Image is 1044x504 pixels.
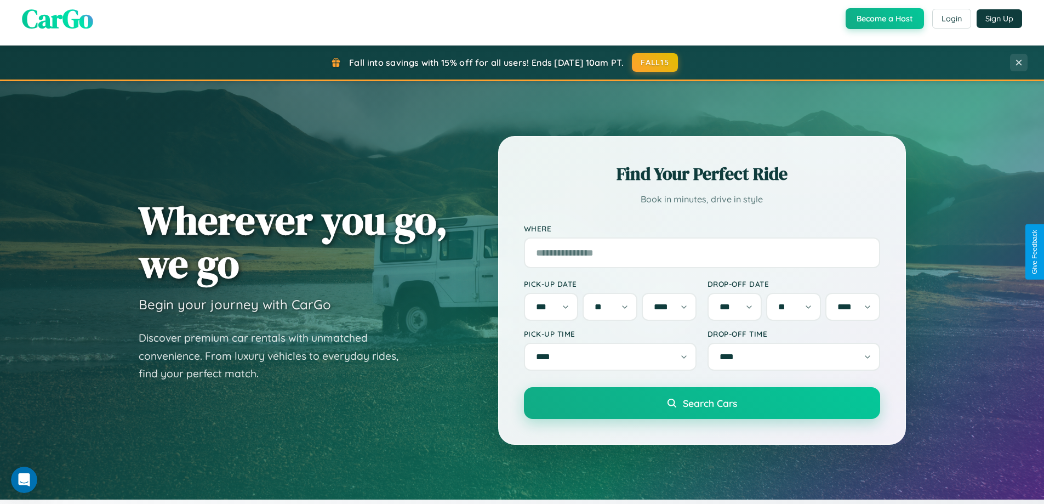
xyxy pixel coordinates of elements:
label: Where [524,224,880,233]
label: Pick-up Time [524,329,697,338]
span: Fall into savings with 15% off for all users! Ends [DATE] 10am PT. [349,57,624,68]
label: Pick-up Date [524,279,697,288]
h1: Wherever you go, we go [139,199,448,285]
button: Become a Host [846,8,924,29]
label: Drop-off Date [708,279,880,288]
p: Discover premium car rentals with unmatched convenience. From luxury vehicles to everyday rides, ... [139,329,413,383]
span: CarGo [22,1,93,37]
button: FALL15 [632,53,678,72]
button: Login [932,9,971,29]
iframe: Intercom live chat [11,467,37,493]
button: Sign Up [977,9,1022,28]
div: Give Feedback [1031,230,1039,274]
h3: Begin your journey with CarGo [139,296,331,313]
button: Search Cars [524,387,880,419]
label: Drop-off Time [708,329,880,338]
p: Book in minutes, drive in style [524,191,880,207]
span: Search Cars [683,397,737,409]
h2: Find Your Perfect Ride [524,162,880,186]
